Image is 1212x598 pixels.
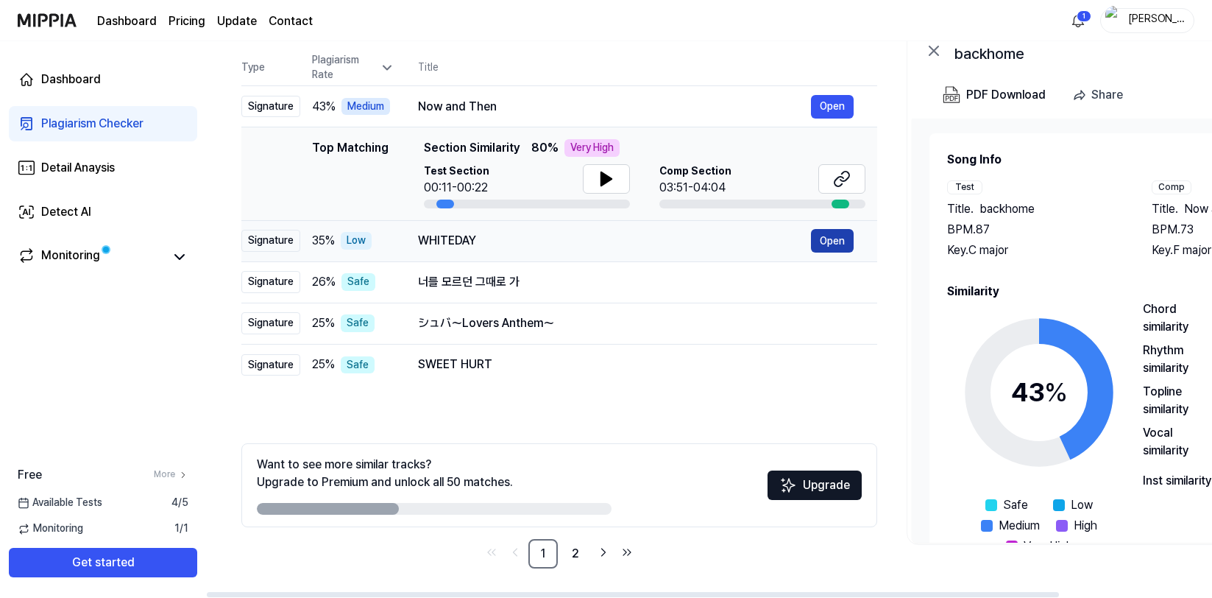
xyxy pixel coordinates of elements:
span: Medium [999,517,1040,535]
a: Detect AI [9,194,197,230]
a: Contact [269,13,313,30]
span: 80 % [531,139,559,157]
div: Now and Then [418,98,811,116]
a: 2 [561,539,590,569]
span: 35 % [312,232,335,250]
div: Share [1091,85,1123,105]
a: 1 [528,539,558,569]
div: BPM. 87 [947,221,1122,239]
div: 43 [1011,373,1068,412]
div: Signature [241,96,300,118]
span: Test Section [424,164,489,179]
img: PDF Download [943,86,960,104]
button: profile[PERSON_NAME] [1100,8,1194,33]
span: backhome [979,200,1035,218]
span: Free [18,466,42,484]
button: Share [1066,80,1135,110]
img: Sparkles [779,476,797,494]
a: Plagiarism Checker [9,106,197,141]
span: 43 % [312,98,336,116]
div: Plagiarism Checker [41,115,143,133]
button: Upgrade [768,471,862,500]
button: Open [811,95,854,119]
span: Section Similarity [424,139,520,157]
div: Detail Anaysis [41,159,115,177]
a: Go to previous page [505,542,525,563]
a: Detail Anaysis [9,150,197,186]
div: WHITEDAY [418,232,811,250]
button: 알림1 [1066,9,1090,32]
div: 너를 모르던 그때로 가 [418,273,854,291]
div: Safe [341,314,375,332]
span: 26 % [312,273,336,291]
div: PDF Download [966,85,1046,105]
span: High [1074,517,1097,535]
div: Signature [241,230,300,252]
button: Get started [9,548,197,577]
a: Go to first page [481,542,502,563]
span: Monitoring [18,521,83,536]
a: Monitoring [18,247,165,267]
span: Low [1071,496,1093,514]
div: SWEET HURT [418,356,854,373]
div: Low [341,232,372,250]
div: Signature [241,354,300,376]
span: Title . [947,200,974,218]
div: 00:11-00:22 [424,179,489,197]
div: [PERSON_NAME] [1127,12,1185,28]
div: Test [947,180,982,194]
span: 25 % [312,314,335,332]
div: Plagiarism Rate [312,53,394,82]
span: Comp Section [659,164,731,179]
div: Signature [241,312,300,334]
div: Safe [341,356,375,374]
div: Medium [341,98,390,116]
img: 알림 [1069,12,1087,29]
a: SparklesUpgrade [768,483,862,497]
div: 03:51-04:04 [659,179,731,197]
div: Comp [1152,180,1191,194]
div: 1 [1077,10,1091,22]
div: Very High [564,139,620,157]
div: シュバ～Lovers Anthem～ [418,314,854,332]
a: Dashboard [97,13,157,30]
span: 1 / 1 [174,521,188,536]
a: Go to next page [593,542,614,563]
div: Dashboard [41,71,101,88]
button: PDF Download [940,80,1049,110]
span: Title . [1152,200,1178,218]
div: Monitoring [41,247,100,267]
div: Key. C major [947,242,1122,259]
span: Available Tests [18,496,102,510]
th: Title [418,50,877,85]
span: 4 / 5 [171,496,188,510]
div: Safe [341,273,375,291]
a: Dashboard [9,62,197,97]
button: Open [811,229,854,253]
div: Signature [241,271,300,293]
span: Very High [1024,538,1073,555]
div: Detect AI [41,203,91,221]
nav: pagination [241,539,877,569]
div: Want to see more similar tracks? Upgrade to Premium and unlock all 50 matches. [257,456,513,491]
a: Pricing [169,13,205,30]
a: More [154,468,188,481]
span: 25 % [312,356,335,373]
span: Safe [1003,496,1028,514]
img: profile [1105,6,1123,35]
a: Go to last page [617,542,637,563]
div: Top Matching [312,139,389,208]
span: % [1044,376,1068,408]
a: Update [217,13,257,30]
th: Type [241,50,300,86]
